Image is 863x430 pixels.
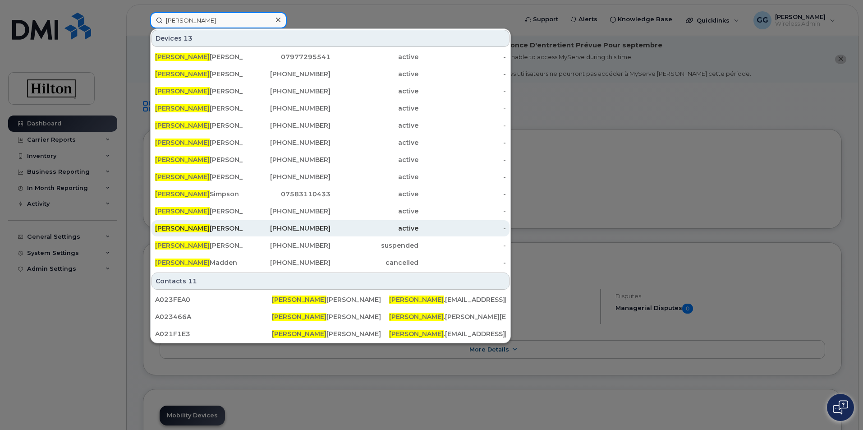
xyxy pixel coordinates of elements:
a: [PERSON_NAME][PERSON_NAME][PHONE_NUMBER]active- [151,66,510,82]
span: 11 [188,277,197,286]
span: 13 [184,34,193,43]
div: [PERSON_NAME] [155,241,243,250]
a: [PERSON_NAME][PERSON_NAME]07977295541active- [151,49,510,65]
a: A021F1E3[PERSON_NAME][PERSON_NAME][PERSON_NAME].[EMAIL_ADDRESS][DOMAIN_NAME] [151,326,510,342]
div: [PHONE_NUMBER] [243,69,331,79]
div: - [418,121,506,130]
span: [PERSON_NAME] [155,70,210,78]
div: - [418,241,506,250]
div: .[EMAIL_ADDRESS][DOMAIN_NAME] [389,329,506,338]
div: 07977295541 [243,52,331,61]
div: active [331,172,418,181]
a: [PERSON_NAME][PERSON_NAME][PHONE_NUMBER]active- [151,83,510,99]
a: [PERSON_NAME]Simpson07583110433active- [151,186,510,202]
div: [PERSON_NAME] [155,207,243,216]
div: active [331,190,418,199]
div: .[PERSON_NAME][EMAIL_ADDRESS][PERSON_NAME][DOMAIN_NAME] [389,312,506,321]
span: [PERSON_NAME] [155,190,210,198]
div: [PERSON_NAME] [272,329,389,338]
div: [PHONE_NUMBER] [243,104,331,113]
div: - [418,104,506,113]
div: active [331,155,418,164]
a: [PERSON_NAME][PERSON_NAME][PHONE_NUMBER]active- [151,220,510,236]
div: active [331,138,418,147]
span: [PERSON_NAME] [155,259,210,267]
a: [PERSON_NAME][PERSON_NAME][PHONE_NUMBER]active- [151,169,510,185]
div: active [331,224,418,233]
div: [PHONE_NUMBER] [243,258,331,267]
div: [PERSON_NAME] [155,104,243,113]
div: Simpson [155,190,243,199]
div: Madden [155,258,243,267]
div: active [331,207,418,216]
div: A023466A [155,312,272,321]
div: [PERSON_NAME] [272,295,389,304]
a: [PERSON_NAME][PERSON_NAME][PHONE_NUMBER]active- [151,152,510,168]
div: A023FEA0 [155,295,272,304]
div: active [331,87,418,96]
div: [PHONE_NUMBER] [243,207,331,216]
a: [PERSON_NAME]Madden[PHONE_NUMBER]cancelled- [151,254,510,271]
div: [PERSON_NAME] [272,312,389,321]
a: A023FEA0[PERSON_NAME][PERSON_NAME][PERSON_NAME].[EMAIL_ADDRESS][DOMAIN_NAME] [151,291,510,308]
div: A021F1E3 [155,329,272,338]
span: [PERSON_NAME] [155,139,210,147]
div: [PERSON_NAME] [155,155,243,164]
div: [PERSON_NAME] [155,172,243,181]
div: - [418,69,506,79]
div: - [418,258,506,267]
div: [PERSON_NAME] [155,121,243,130]
span: [PERSON_NAME] [155,87,210,95]
div: [PHONE_NUMBER] [243,138,331,147]
div: [PERSON_NAME] [155,69,243,79]
div: active [331,69,418,79]
div: [PHONE_NUMBER] [243,172,331,181]
span: [PERSON_NAME] [389,313,444,321]
span: [PERSON_NAME] [272,313,326,321]
div: [PERSON_NAME] [155,138,243,147]
div: .[EMAIL_ADDRESS][DOMAIN_NAME] [389,295,506,304]
div: [PHONE_NUMBER] [243,155,331,164]
div: [PERSON_NAME] [155,224,243,233]
span: [PERSON_NAME] [155,53,210,61]
span: [PERSON_NAME] [389,330,444,338]
div: [PHONE_NUMBER] [243,121,331,130]
div: cancelled [331,258,418,267]
div: - [418,52,506,61]
div: Contacts [151,273,510,290]
span: [PERSON_NAME] [389,296,444,304]
div: [PHONE_NUMBER] [243,241,331,250]
a: [PERSON_NAME][PERSON_NAME][PHONE_NUMBER]active- [151,203,510,219]
span: [PERSON_NAME] [155,156,210,164]
span: [PERSON_NAME] [272,296,326,304]
div: suspended [331,241,418,250]
div: - [418,207,506,216]
div: [PERSON_NAME] [155,87,243,96]
div: - [418,224,506,233]
div: - [418,172,506,181]
img: Open chat [833,400,848,415]
div: [PHONE_NUMBER] [243,224,331,233]
div: 07583110433 [243,190,331,199]
a: [PERSON_NAME][PERSON_NAME][PHONE_NUMBER]active- [151,117,510,134]
div: - [418,155,506,164]
div: - [418,190,506,199]
span: [PERSON_NAME] [155,207,210,215]
a: [PERSON_NAME][PERSON_NAME][PHONE_NUMBER]suspended- [151,237,510,254]
div: active [331,121,418,130]
span: [PERSON_NAME] [155,121,210,129]
div: Devices [151,30,510,47]
div: [PHONE_NUMBER] [243,87,331,96]
div: - [418,138,506,147]
a: [PERSON_NAME][PERSON_NAME][PHONE_NUMBER]active- [151,100,510,116]
div: active [331,104,418,113]
span: [PERSON_NAME] [155,224,210,232]
span: [PERSON_NAME] [155,241,210,250]
a: A023466A[PERSON_NAME][PERSON_NAME][PERSON_NAME].[PERSON_NAME][EMAIL_ADDRESS][PERSON_NAME][DOMAIN_... [151,309,510,325]
div: active [331,52,418,61]
span: [PERSON_NAME] [272,330,326,338]
span: [PERSON_NAME] [155,173,210,181]
div: [PERSON_NAME] [155,52,243,61]
span: [PERSON_NAME] [155,104,210,112]
div: - [418,87,506,96]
